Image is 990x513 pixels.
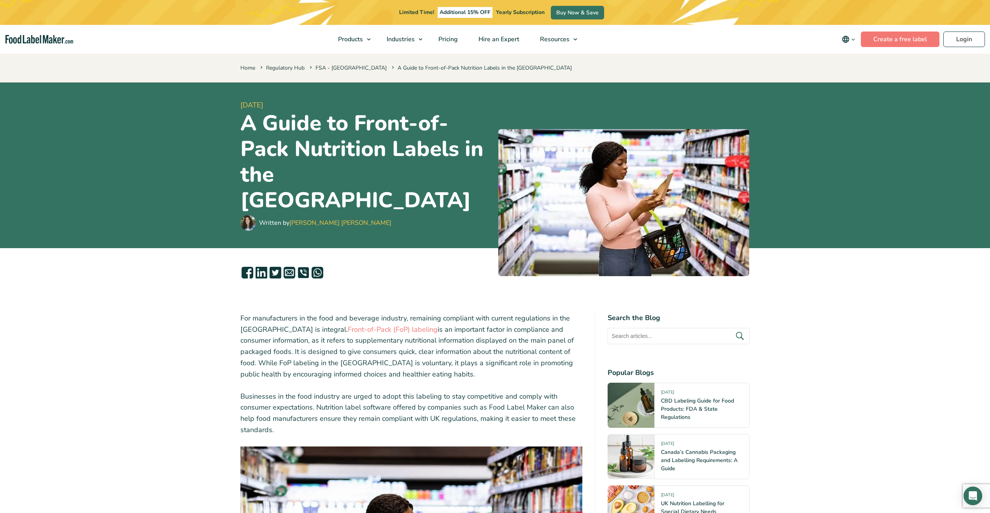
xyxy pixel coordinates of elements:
a: Create a free label [861,32,939,47]
span: Limited Time! [399,9,434,16]
span: [DATE] [240,100,492,110]
span: Products [336,35,364,44]
a: CBD Labeling Guide for Food Products: FDA & State Regulations [661,397,734,421]
span: Additional 15% OFF [438,7,492,18]
p: For manufacturers in the food and beverage industry, remaining compliant with current regulations... [240,313,583,380]
span: [DATE] [661,441,674,450]
a: Buy Now & Save [551,6,604,19]
span: Industries [384,35,415,44]
a: Front-of-Pack (FoP) labeling [348,325,438,334]
input: Search articles... [608,328,750,344]
a: Hire an Expert [468,25,528,54]
span: Resources [538,35,570,44]
h4: Popular Blogs [608,368,750,378]
a: Products [328,25,375,54]
div: Open Intercom Messenger [964,487,982,505]
h4: Search the Blog [608,313,750,323]
span: Hire an Expert [476,35,520,44]
a: Regulatory Hub [266,64,305,72]
span: A Guide to Front-of-Pack Nutrition Labels in the [GEOGRAPHIC_DATA] [390,64,572,72]
img: Maria Abi Hanna - Food Label Maker [240,215,256,231]
span: Yearly Subscription [496,9,545,16]
a: Pricing [428,25,466,54]
a: Canada’s Cannabis Packaging and Labelling Requirements: A Guide [661,448,738,472]
a: [PERSON_NAME] [PERSON_NAME] [289,219,391,227]
span: [DATE] [661,389,674,398]
a: Industries [377,25,426,54]
a: FSA - [GEOGRAPHIC_DATA] [315,64,387,72]
a: Resources [530,25,581,54]
a: Home [240,64,255,72]
p: Businesses in the food industry are urged to adopt this labeling to stay competitive and comply w... [240,391,583,436]
span: Pricing [436,35,459,44]
div: Written by [259,218,391,228]
h1: A Guide to Front-of-Pack Nutrition Labels in the [GEOGRAPHIC_DATA] [240,110,492,213]
a: Login [943,32,985,47]
span: [DATE] [661,492,674,501]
